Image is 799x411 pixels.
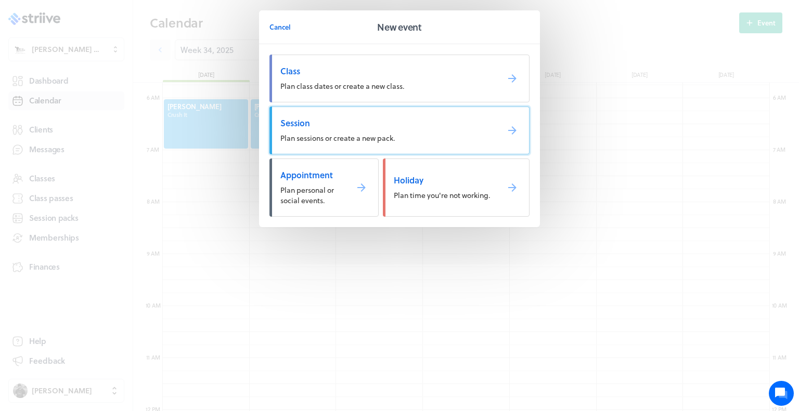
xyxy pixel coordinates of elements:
[67,127,125,136] span: New conversation
[280,117,490,129] span: Session
[16,50,192,67] h1: Hi
[269,22,291,32] span: Cancel
[280,65,490,77] span: Class
[30,179,186,200] input: Search articles
[87,349,132,356] span: We run on Gist
[16,121,192,142] button: New conversation
[280,184,334,206] span: Plan personal or social events.
[377,20,421,34] h2: New event
[280,81,404,91] span: Plan class dates or create a new class.
[16,69,192,102] h2: We're here to help. Ask us anything!
[280,169,339,181] span: Appointment
[269,17,291,37] button: Cancel
[394,190,490,201] span: Plan time you're not working.
[280,132,395,143] span: Plan sessions or create a new pack.
[394,175,490,186] span: Holiday
[769,381,794,406] iframe: gist-messenger-bubble-iframe
[14,162,194,174] p: Find an answer quickly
